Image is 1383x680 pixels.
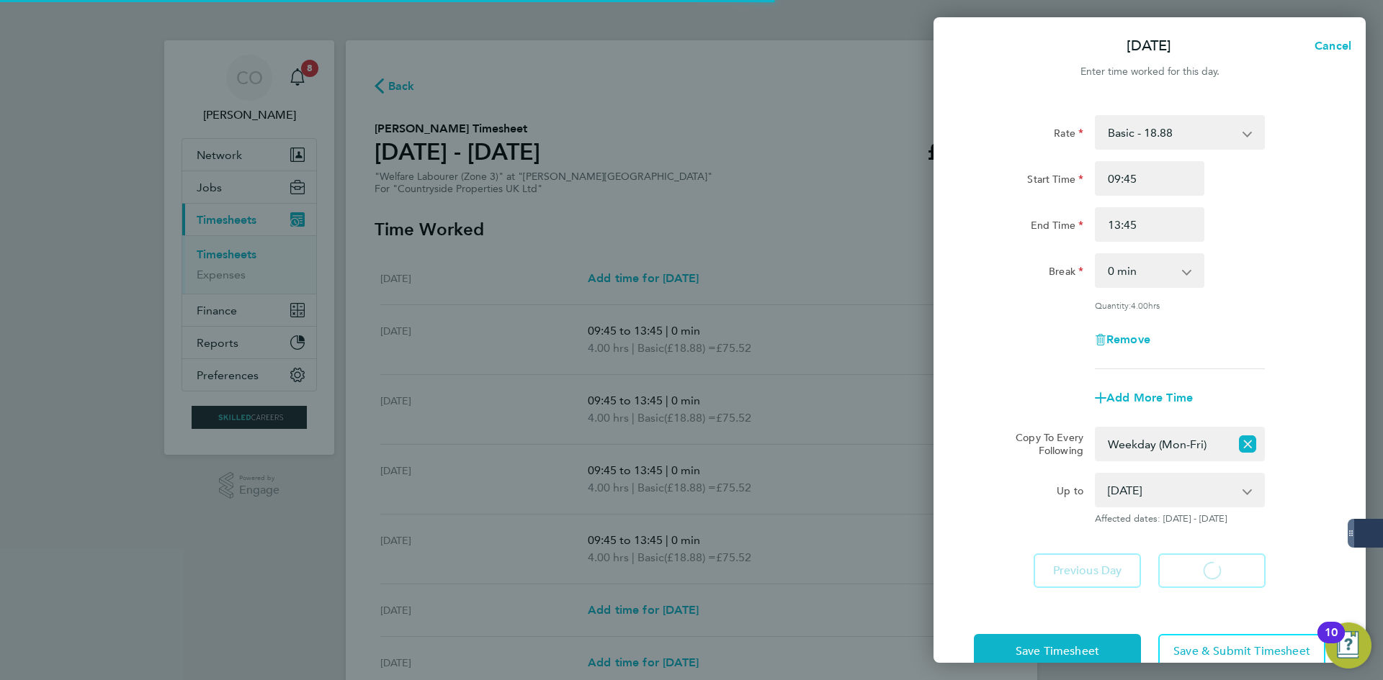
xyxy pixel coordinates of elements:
label: Up to [1057,484,1083,502]
label: End Time [1031,219,1083,236]
button: Cancel [1292,32,1366,60]
span: Remove [1106,332,1150,346]
label: Rate [1054,127,1083,144]
div: Quantity: hrs [1095,299,1265,311]
label: Copy To Every Following [1004,431,1083,457]
button: Save & Submit Timesheet [1158,634,1325,668]
span: Save Timesheet [1016,644,1099,658]
label: Start Time [1027,173,1083,190]
label: Break [1049,265,1083,282]
button: Open Resource Center, 10 new notifications [1325,622,1371,668]
input: E.g. 18:00 [1095,207,1204,242]
span: Save & Submit Timesheet [1173,644,1310,658]
input: E.g. 08:00 [1095,161,1204,196]
p: [DATE] [1127,36,1171,56]
button: Remove [1095,334,1150,345]
span: 4.00 [1131,299,1148,311]
button: Add More Time [1095,392,1193,404]
span: Cancel [1310,39,1351,53]
div: Enter time worked for this day. [934,63,1366,81]
div: 10 [1325,633,1338,651]
button: Reset selection [1239,428,1256,460]
span: Add More Time [1106,391,1193,404]
span: Affected dates: [DATE] - [DATE] [1095,513,1265,525]
button: Save Timesheet [974,634,1141,668]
